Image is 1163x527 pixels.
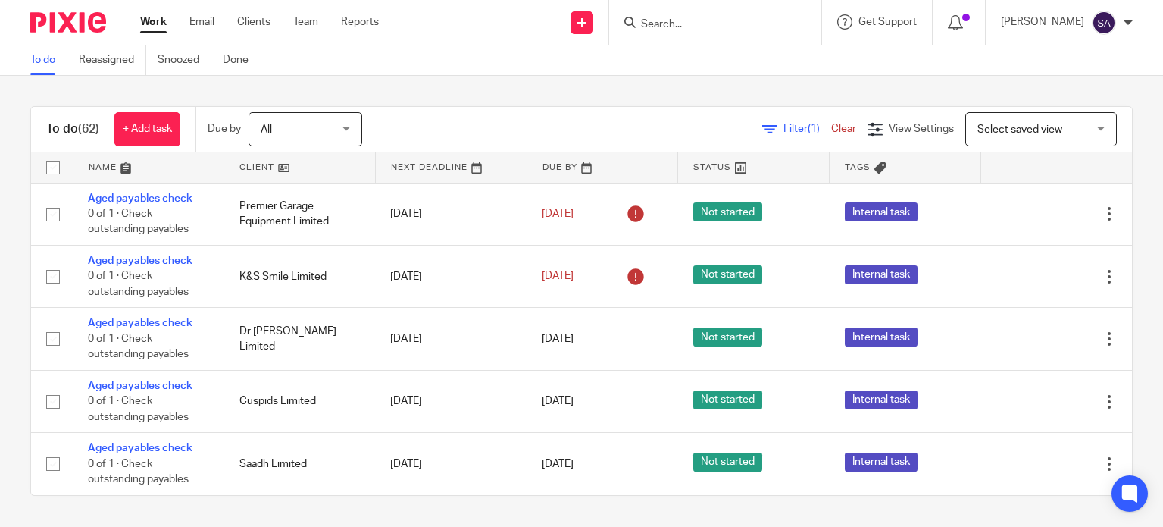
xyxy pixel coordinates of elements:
[858,17,917,27] span: Get Support
[375,433,527,495] td: [DATE]
[375,370,527,432] td: [DATE]
[88,318,192,328] a: Aged payables check
[79,45,146,75] a: Reassigned
[542,334,574,344] span: [DATE]
[341,14,379,30] a: Reports
[542,459,574,469] span: [DATE]
[845,328,918,347] span: Internal task
[224,308,376,370] td: Dr [PERSON_NAME] Limited
[88,396,189,422] span: 0 of 1 · Check outstanding payables
[224,245,376,307] td: K&S Smile Limited
[224,183,376,245] td: Premier Garage Equipment Limited
[88,256,192,266] a: Aged payables check
[845,163,871,171] span: Tags
[693,453,762,472] span: Not started
[808,124,820,134] span: (1)
[114,112,180,146] a: + Add task
[208,121,241,136] p: Due by
[224,370,376,432] td: Cuspids Limited
[845,391,918,409] span: Internal task
[542,397,574,407] span: [DATE]
[88,193,192,204] a: Aged payables check
[88,443,192,453] a: Aged payables check
[977,124,1062,135] span: Select saved view
[1092,11,1116,35] img: svg%3E
[78,123,99,135] span: (62)
[845,265,918,284] span: Internal task
[88,209,189,235] span: 0 of 1 · Check outstanding payables
[140,14,167,30] a: Work
[88,334,189,360] span: 0 of 1 · Check outstanding payables
[375,308,527,370] td: [DATE]
[158,45,211,75] a: Snoozed
[831,124,856,134] a: Clear
[375,245,527,307] td: [DATE]
[375,183,527,245] td: [DATE]
[293,14,318,30] a: Team
[46,121,99,137] h1: To do
[542,209,574,219] span: [DATE]
[88,381,192,391] a: Aged payables check
[542,271,574,282] span: [DATE]
[224,433,376,495] td: Saadh Limited
[693,328,762,347] span: Not started
[845,202,918,221] span: Internal task
[30,45,67,75] a: To do
[30,12,106,33] img: Pixie
[889,124,954,134] span: View Settings
[261,124,272,135] span: All
[693,265,762,284] span: Not started
[639,18,776,32] input: Search
[88,271,189,298] span: 0 of 1 · Check outstanding payables
[845,453,918,472] span: Internal task
[88,459,189,485] span: 0 of 1 · Check outstanding payables
[223,45,260,75] a: Done
[783,124,831,134] span: Filter
[693,202,762,221] span: Not started
[1001,14,1084,30] p: [PERSON_NAME]
[693,391,762,409] span: Not started
[237,14,270,30] a: Clients
[189,14,214,30] a: Email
